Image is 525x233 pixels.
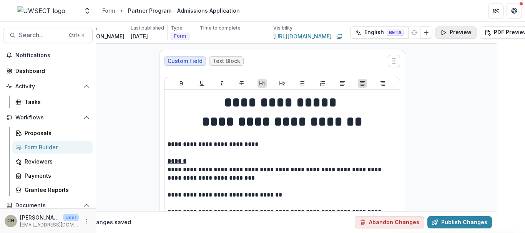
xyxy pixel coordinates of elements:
[15,202,80,209] span: Documents
[128,7,240,15] div: Partner Program - Admissions Application
[197,79,206,88] button: Underline
[358,79,367,88] button: Align Center
[3,111,93,124] button: Open Workflows
[99,5,243,16] nav: breadcrumb
[350,26,409,39] button: English BETA
[3,28,93,43] button: Search...
[25,157,86,165] div: Reviewers
[3,49,93,61] button: Notifications
[12,183,93,196] a: Grantee Reports
[3,80,93,93] button: Open Activity
[102,7,115,15] div: Form
[507,3,522,18] button: Get Help
[25,129,86,137] div: Proposals
[20,221,79,228] p: [EMAIL_ADDRESS][DOMAIN_NAME]
[131,25,164,31] p: Last published
[81,32,125,40] p: [PERSON_NAME]
[3,64,93,77] a: Dashboard
[338,79,347,88] button: Align Left
[81,218,131,226] p: All changes saved
[171,25,183,31] p: Type
[7,218,14,223] div: Carli Herz
[15,52,90,59] span: Notifications
[318,79,327,88] button: Ordered List
[174,33,186,39] span: Form
[217,79,226,88] button: Italicize
[355,216,424,228] button: Abandon Changes
[277,79,287,88] button: Heading 2
[19,31,64,39] span: Search...
[177,79,186,88] button: Bold
[25,186,86,194] div: Grantee Reports
[99,5,118,16] a: Form
[82,3,93,18] button: Open entity switcher
[12,155,93,168] a: Reviewers
[427,216,492,228] button: Publish Changes
[20,213,60,221] p: [PERSON_NAME]
[25,143,86,151] div: Form Builder
[25,98,86,106] div: Tasks
[273,32,332,40] a: [URL][DOMAIN_NAME]
[297,79,307,88] button: Bullet List
[12,141,93,154] a: Form Builder
[15,114,80,121] span: Workflows
[12,127,93,139] a: Proposals
[12,96,93,108] a: Tasks
[168,58,203,64] span: Custom Field
[388,55,400,67] button: Move field
[3,199,93,212] button: Open Documents
[408,26,420,39] button: Refresh Translation
[237,79,246,88] button: Strike
[488,3,503,18] button: Partners
[273,25,292,31] p: Visibility
[12,169,93,182] a: Payments
[15,83,80,90] span: Activity
[435,26,477,39] button: Preview
[213,58,240,64] span: Text Block
[378,79,387,88] button: Align Right
[17,6,65,15] img: UWSECT logo
[200,25,241,31] p: Time to complete
[15,67,86,75] div: Dashboard
[63,214,79,221] p: User
[258,79,267,88] button: Heading 1
[420,26,432,39] button: Add Language
[82,216,91,226] button: More
[67,31,86,40] div: Ctrl + K
[131,32,148,40] p: [DATE]
[25,172,86,180] div: Payments
[335,32,344,41] button: Copy link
